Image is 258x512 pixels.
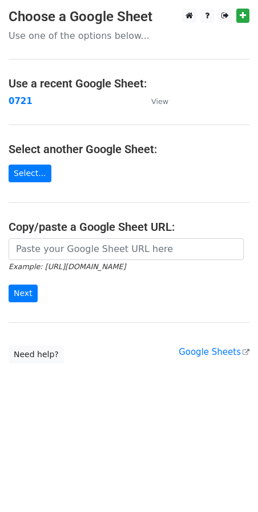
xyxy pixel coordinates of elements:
[9,142,249,156] h4: Select another Google Sheet:
[9,346,64,363] a: Need help?
[151,97,168,106] small: View
[179,347,249,357] a: Google Sheets
[9,96,33,106] a: 0721
[9,220,249,234] h4: Copy/paste a Google Sheet URL:
[140,96,168,106] a: View
[9,285,38,302] input: Next
[9,30,249,42] p: Use one of the options below...
[9,77,249,90] h4: Use a recent Google Sheet:
[9,165,51,182] a: Select...
[9,238,244,260] input: Paste your Google Sheet URL here
[9,9,249,25] h3: Choose a Google Sheet
[9,262,126,271] small: Example: [URL][DOMAIN_NAME]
